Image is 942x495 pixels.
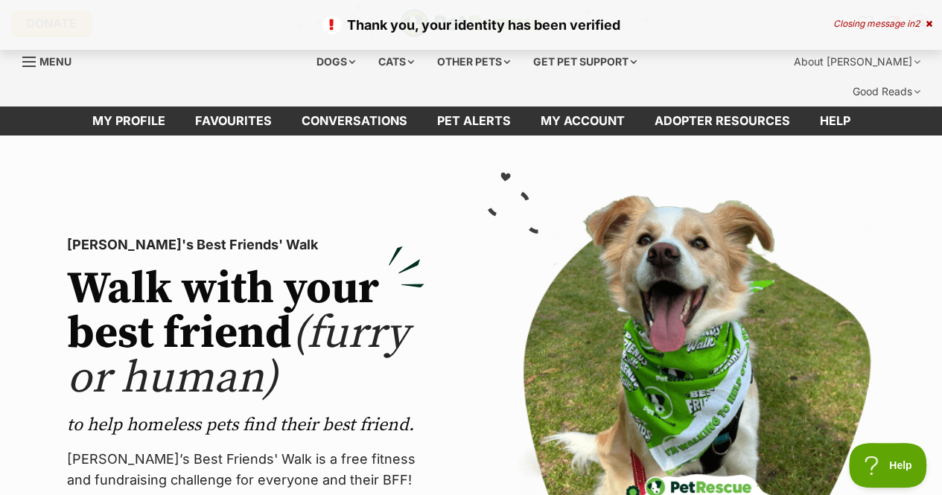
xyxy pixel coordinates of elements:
a: Favourites [180,106,287,135]
a: My account [526,106,640,135]
iframe: Help Scout Beacon - Open [849,443,927,488]
span: Menu [39,55,71,68]
a: Pet alerts [422,106,526,135]
a: conversations [287,106,422,135]
div: About [PERSON_NAME] [783,47,931,77]
div: Dogs [306,47,366,77]
a: My profile [77,106,180,135]
a: Help [805,106,865,135]
div: Get pet support [523,47,647,77]
h2: Walk with your best friend [67,267,424,401]
div: Good Reads [842,77,931,106]
p: to help homeless pets find their best friend. [67,413,424,437]
div: Other pets [427,47,521,77]
p: [PERSON_NAME]'s Best Friends' Walk [67,234,424,255]
div: Cats [368,47,424,77]
span: (furry or human) [67,306,409,406]
p: [PERSON_NAME]’s Best Friends' Walk is a free fitness and fundraising challenge for everyone and t... [67,449,424,491]
a: Adopter resources [640,106,805,135]
a: Menu [22,47,82,74]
